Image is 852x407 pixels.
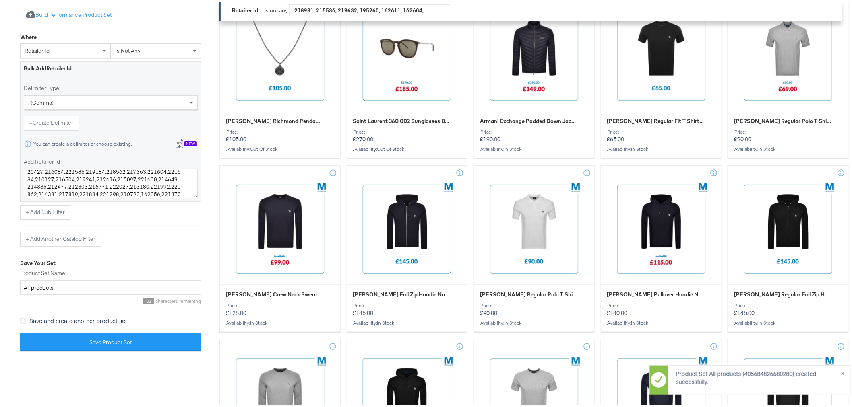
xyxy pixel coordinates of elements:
div: Availability : [226,145,334,150]
div: Availability : [734,319,842,324]
span: Paul Smith Regular Polo T Shirt Grey [734,116,831,123]
p: £90.00 [480,301,588,315]
input: Give your set a descriptive name [20,279,201,294]
p: £140.00 [607,301,716,315]
div: Price: [607,301,716,307]
span: in stock [631,144,649,150]
div: Price: [353,301,461,307]
span: Saint Laurent 360 002 Sunglasses Brown [353,116,451,123]
button: +Create Delimiter [24,114,79,129]
div: Where [20,32,37,39]
span: in stock [758,318,775,324]
textarea: 218981,215536,219632,195260,162611,162604,178548,209886,214409,219381,219627,219242,220410,219284... [24,167,198,197]
span: in stock [250,318,267,324]
div: Price: [480,127,588,133]
span: Paul Smith Full Zip Hoodie Navy [353,289,451,297]
span: in stock [631,318,649,324]
p: £65.00 [607,127,716,141]
div: Availability : [480,145,588,150]
span: Paul Smith Regular Polo T Shirt White [480,289,577,297]
span: , (comma) [28,97,54,105]
p: £145.00 [734,301,842,315]
div: New [184,140,197,145]
p: £270.00 [353,127,461,141]
div: Availability : [607,145,716,150]
label: Add Retailer Id [24,156,198,164]
div: You can create a delimiter or choose existing. [33,140,132,145]
div: Save Your Set [20,258,201,265]
div: Price: [353,127,461,133]
p: £145.00 [353,301,461,315]
div: Retailer id [227,3,263,15]
span: retailer id [25,45,50,53]
p: £90.00 [734,127,842,141]
span: Paul Smith Regular Fit T Shirt Black [607,116,705,123]
span: in stock [504,318,521,324]
span: Paul Smith Regular Full Zip Hoodie Black [734,289,831,297]
div: Price: [480,301,588,307]
div: Price: [734,127,842,133]
div: Bulk Add Retailer Id [24,63,198,71]
div: is not any [263,5,289,13]
p: £105.00 [226,127,334,141]
span: out of stock [377,144,405,150]
label: Delimiter Type: [24,83,198,90]
div: Availability : [353,145,461,150]
span: is not any [115,45,141,53]
span: 88 [143,296,154,302]
div: Price: [226,301,334,307]
div: Price: [226,127,334,133]
button: New [169,135,203,150]
div: Availability : [226,319,334,324]
span: Vivienne Westwood Richmond Pendant Gunmetal [226,116,323,123]
button: + Add Another Catalog Filter [20,230,101,245]
div: 218981, 215536, 219632, 195260, 162611, 162604, 178548, 209886, 214409, 219381, 219627, 219242, 2... [290,3,450,15]
div: Availability : [607,319,716,324]
div: Availability : [353,319,461,324]
div: Availability : [480,319,588,324]
span: in stock [504,144,521,150]
span: Paul Smith Pullover Hoodie Navy [607,289,705,297]
div: Price: [734,301,842,307]
button: + Add Sub Filter [20,203,70,218]
label: Product Set Name: [20,268,201,275]
p: £190.00 [480,127,588,141]
p: £125.00 [226,301,334,315]
div: Price: [607,127,716,133]
span: in stock [377,318,395,324]
span: Armani Exchange Padded Down Jacket Navy [480,116,577,123]
strong: + [29,117,33,125]
div: characters remaining [20,296,201,302]
button: Save Product Set [20,332,201,350]
span: out of stock [250,144,277,150]
button: Build Performance Product Set [20,6,117,21]
div: Availability : [734,145,842,150]
span: Save and create another product set [29,315,127,323]
span: in stock [758,144,775,150]
span: Paul Smith Crew Neck Sweatshirt Navy [226,289,323,297]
